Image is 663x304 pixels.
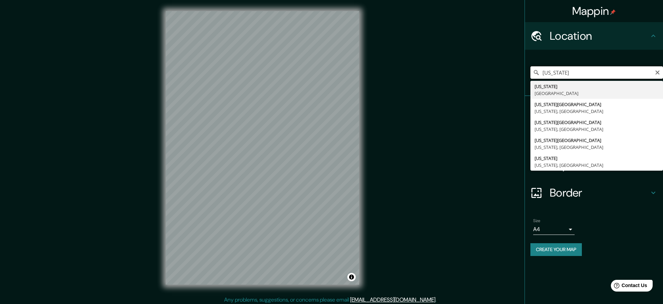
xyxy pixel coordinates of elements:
[610,9,616,15] img: pin-icon.png
[347,273,356,281] button: Toggle attribution
[535,162,659,169] div: [US_STATE], [GEOGRAPHIC_DATA]
[535,90,659,97] div: [GEOGRAPHIC_DATA]
[224,296,436,304] p: Any problems, suggestions, or concerns please email .
[525,179,663,207] div: Border
[350,296,435,303] a: [EMAIL_ADDRESS][DOMAIN_NAME]
[535,119,659,126] div: [US_STATE][GEOGRAPHIC_DATA]
[572,4,616,18] h4: Mappin
[535,108,659,115] div: [US_STATE], [GEOGRAPHIC_DATA]
[166,11,359,285] canvas: Map
[533,218,540,224] label: Size
[535,126,659,133] div: [US_STATE], [GEOGRAPHIC_DATA]
[530,243,582,256] button: Create your map
[535,155,659,162] div: [US_STATE]
[530,66,663,79] input: Pick your city or area
[535,83,659,90] div: [US_STATE]
[655,69,660,75] button: Clear
[535,101,659,108] div: [US_STATE][GEOGRAPHIC_DATA]
[550,158,649,172] h4: Layout
[602,277,655,296] iframe: Help widget launcher
[550,186,649,200] h4: Border
[535,137,659,144] div: [US_STATE][GEOGRAPHIC_DATA]
[438,296,439,304] div: .
[436,296,438,304] div: .
[525,151,663,179] div: Layout
[550,29,649,43] h4: Location
[533,224,575,235] div: A4
[525,96,663,124] div: Pins
[535,144,659,151] div: [US_STATE], [GEOGRAPHIC_DATA]
[525,124,663,151] div: Style
[525,22,663,50] div: Location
